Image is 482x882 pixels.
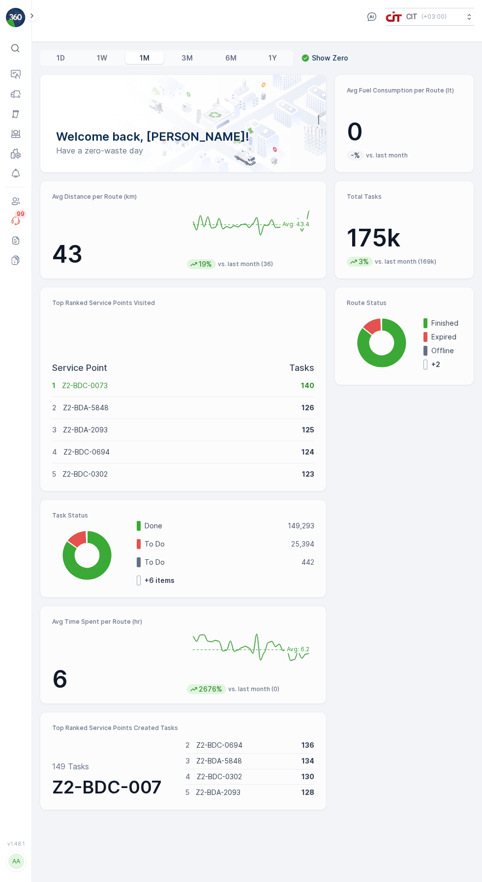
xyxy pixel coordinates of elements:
p: 25,394 [291,539,314,549]
p: Offline [431,346,462,356]
p: vs. last month (0) [228,685,279,693]
p: 130 [301,772,314,782]
p: 442 [301,557,314,567]
img: cit-logo_pOk6rL0.png [386,11,402,22]
p: To Do [145,539,285,549]
p: 5 [185,788,189,797]
p: 3 [52,425,57,435]
p: 125 [302,425,314,435]
p: 6 [52,665,179,694]
p: 123 [302,469,314,479]
p: 149,293 [288,521,314,531]
p: Have a zero-waste day [56,145,310,156]
p: -% [350,151,361,160]
p: Avg Distance per Route (km) [52,193,179,201]
p: Done [145,521,281,531]
p: Total Tasks [347,193,462,201]
p: 128 [301,788,314,797]
p: 124 [301,447,314,457]
p: Avg Fuel Consumption per Route (lt) [347,87,462,94]
p: Expired [431,332,462,342]
p: vs. last month [366,152,408,159]
p: Z2-BDC-0302 [197,772,296,782]
p: Z2-BDC-0302 [62,469,296,479]
p: Route Status [347,299,462,307]
p: Z2-BDC-0073 [62,381,295,391]
p: Z2-BDA-2093 [196,788,296,797]
p: Welcome back, [PERSON_NAME]! [56,129,310,145]
p: Z2-BDC-0694 [196,740,296,750]
p: vs. last month (36) [218,260,273,268]
p: Show Zero [312,53,348,63]
p: Z2-BDC-0694 [63,447,295,457]
p: Finished [431,318,462,328]
p: 136 [301,740,314,750]
p: 1 [52,381,56,391]
p: Top Ranked Service Points Created Tasks [52,724,314,732]
span: v 1.48.1 [6,841,26,847]
p: 1M [140,53,150,63]
div: AA [8,853,24,869]
p: vs. last month (169k) [375,258,436,266]
p: 1Y [269,53,277,63]
span: Z2-BDC-007 [52,776,162,798]
p: Z2-BDA-5848 [196,756,296,766]
p: 0 [347,117,462,147]
p: 5 [52,469,56,479]
button: AA [6,849,26,874]
p: 19% [198,259,213,269]
p: Service Point [52,361,107,375]
p: Tasks [289,361,314,375]
p: 6M [225,53,237,63]
p: 3M [181,53,193,63]
p: 126 [301,403,314,413]
button: CIT(+03:00) [386,8,474,26]
p: 149 Tasks [52,760,89,772]
p: ( +03:00 ) [422,13,447,21]
p: 3% [358,257,370,267]
p: 4 [52,447,57,457]
p: CIT [406,12,418,22]
p: + 6 items [145,576,175,585]
p: 175k [347,223,462,253]
p: Z2-BDA-2093 [63,425,296,435]
p: 134 [301,756,314,766]
p: 140 [301,381,314,391]
p: Avg Time Spent per Route (hr) [52,618,179,626]
p: Top Ranked Service Points Visited [52,299,314,307]
p: 2 [52,403,57,413]
img: logo [6,8,26,28]
p: 2 [185,740,190,750]
p: + 2 [431,360,440,369]
p: Task Status [52,512,314,519]
a: 99 [6,211,26,231]
p: 43 [52,240,179,269]
p: 2676% [198,684,223,694]
p: 1W [97,53,107,63]
p: Z2-BDA-5848 [63,403,295,413]
p: 3 [185,756,190,766]
p: 99 [16,210,25,218]
p: 4 [185,772,190,782]
p: 1D [57,53,65,63]
p: To Do [145,557,295,567]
